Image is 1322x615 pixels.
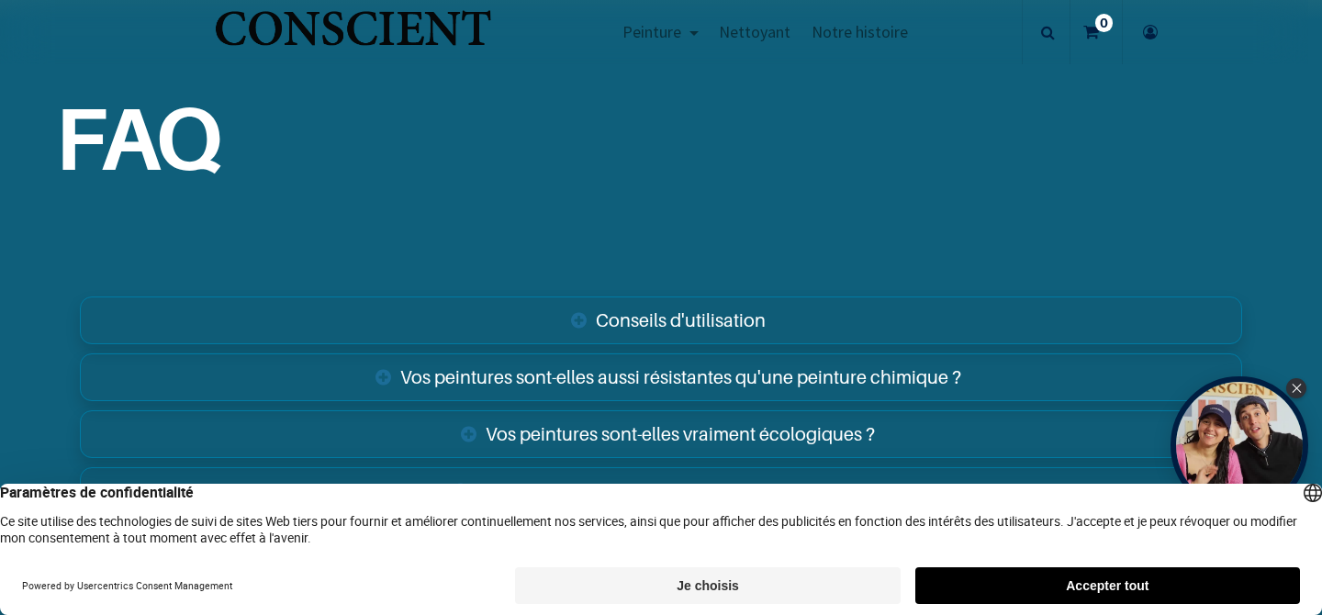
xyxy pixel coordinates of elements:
[1286,378,1306,398] div: Close Tolstoy widget
[80,410,1242,458] a: Vos peintures sont-elles vraiment écologiques ?
[719,21,790,42] span: Nettoyant
[1171,376,1308,514] div: Open Tolstoy widget
[80,353,1242,401] a: Vos peintures sont-elles aussi résistantes qu'une peinture chimique ?
[16,16,71,71] button: Open chat widget
[80,467,1242,515] a: La préparation est-elle facile à réaliser soi-même ?
[1171,376,1308,514] div: Tolstoy bubble widget
[1171,376,1308,514] div: Open Tolstoy
[622,21,681,42] span: Peinture
[812,21,908,42] span: Notre histoire
[1095,14,1113,32] sup: 0
[80,296,1242,344] a: Conseils d'utilisation
[55,84,218,190] font: FAQ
